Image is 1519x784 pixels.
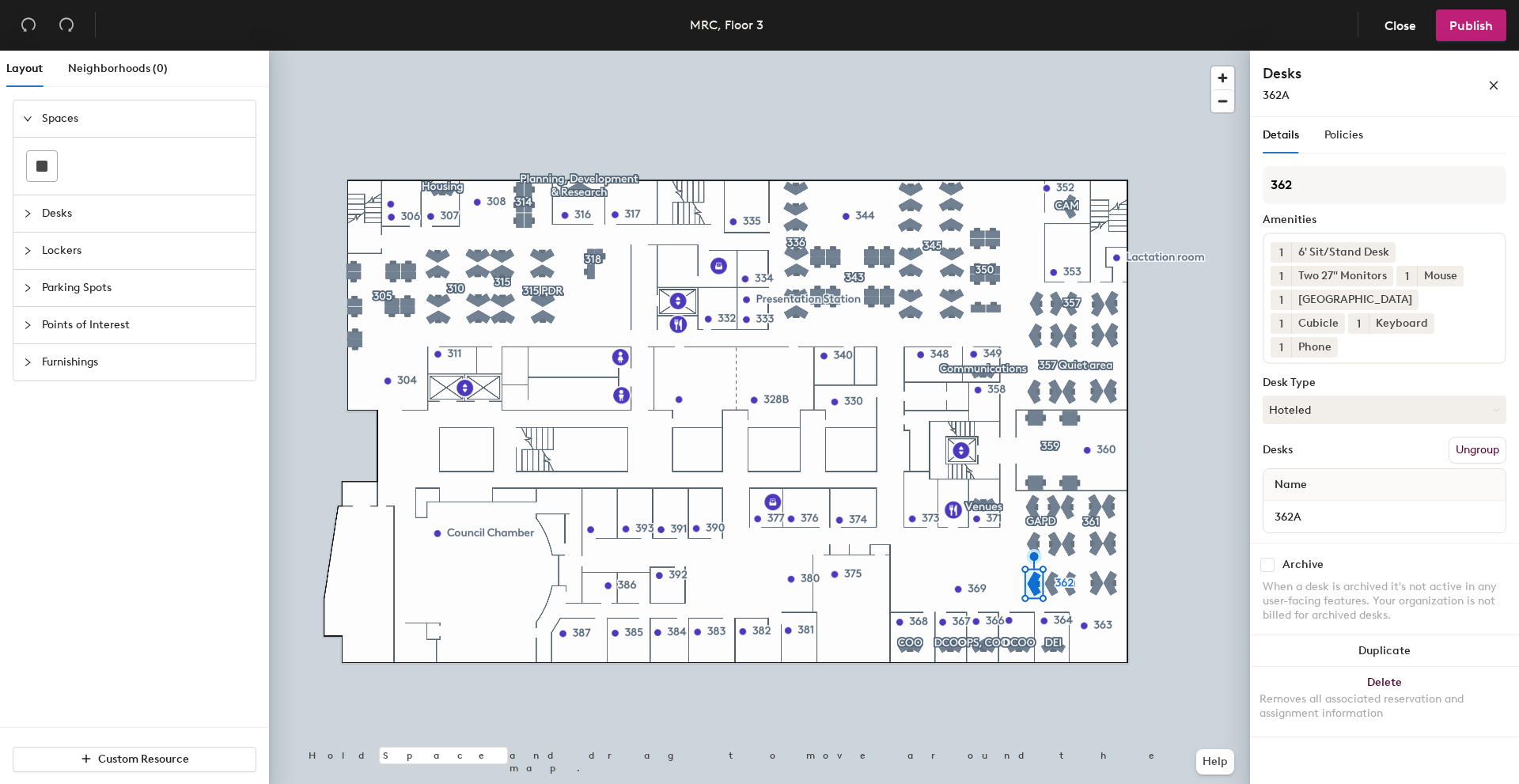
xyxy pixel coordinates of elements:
[1263,377,1506,389] div: Desk Type
[1417,266,1464,286] div: Mouse
[1271,337,1291,358] button: 1
[42,195,246,232] span: Desks
[1271,242,1291,263] button: 1
[13,9,44,41] button: Undo (⌘ + Z)
[42,344,246,381] span: Furnishings
[1449,18,1493,33] span: Publish
[1263,89,1290,102] span: 362A
[1263,396,1506,424] button: Hoteled
[1279,339,1283,356] span: 1
[1250,635,1519,667] button: Duplicate
[23,320,32,330] span: collapsed
[1405,268,1409,285] span: 1
[1267,506,1502,528] input: Unnamed desk
[1250,667,1519,737] button: DeleteRemoves all associated reservation and assignment information
[1263,128,1299,142] span: Details
[23,209,32,218] span: collapsed
[1279,292,1283,309] span: 1
[1263,444,1293,456] div: Desks
[690,15,763,35] div: MRC, Floor 3
[23,358,32,367] span: collapsed
[42,270,246,306] span: Parking Spots
[1279,316,1283,332] span: 1
[1271,290,1291,310] button: 1
[1291,337,1338,358] div: Phone
[21,17,36,32] span: undo
[1396,266,1417,286] button: 1
[1371,9,1430,41] button: Close
[1279,268,1283,285] span: 1
[1291,290,1419,310] div: [GEOGRAPHIC_DATA]
[42,100,246,137] span: Spaces
[23,283,32,293] span: collapsed
[1271,313,1291,334] button: 1
[1291,266,1393,286] div: Two 27" Monitors
[1196,749,1234,775] button: Help
[1385,18,1416,33] span: Close
[1271,266,1291,286] button: 1
[1369,313,1434,334] div: Keyboard
[1279,244,1283,261] span: 1
[13,747,256,772] button: Custom Resource
[42,307,246,343] span: Points of Interest
[1291,313,1345,334] div: Cubicle
[23,114,32,123] span: expanded
[68,62,168,75] span: Neighborhoods (0)
[1263,63,1437,84] h4: Desks
[51,9,82,41] button: Redo (⌘ + ⇧ + Z)
[1282,559,1324,571] div: Archive
[1357,316,1361,332] span: 1
[1324,128,1363,142] span: Policies
[1348,313,1369,334] button: 1
[1267,471,1315,499] span: Name
[1260,692,1510,721] div: Removes all associated reservation and assignment information
[23,246,32,256] span: collapsed
[1449,437,1506,464] button: Ungroup
[1291,242,1396,263] div: 6' Sit/Stand Desk
[1488,80,1499,91] span: close
[6,62,43,75] span: Layout
[42,233,246,269] span: Lockers
[98,752,189,766] span: Custom Resource
[1263,214,1506,226] div: Amenities
[1263,580,1506,623] div: When a desk is archived it's not active in any user-facing features. Your organization is not bil...
[1436,9,1506,41] button: Publish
